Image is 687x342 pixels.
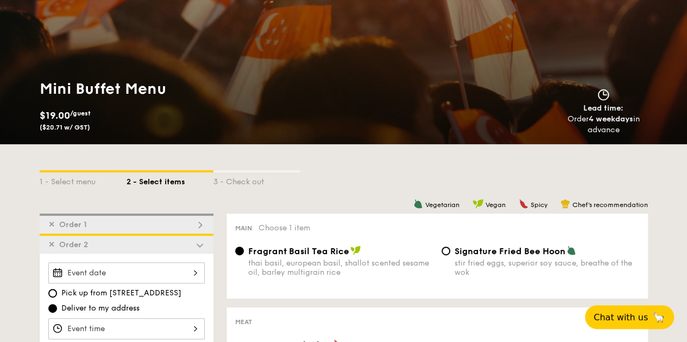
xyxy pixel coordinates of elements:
[48,240,55,249] span: ✕
[585,305,674,329] button: Chat with us🦙
[442,247,450,255] input: Signature Fried Bee Hoonstir fried eggs, superior soy sauce, breathe of the wok
[589,114,633,124] strong: 4 weekdays
[40,109,70,121] span: $19.00
[70,109,91,117] span: /guest
[61,303,140,314] span: Deliver to my address
[235,224,252,232] span: Main
[40,79,339,99] h1: Mini Buffet Menu
[48,289,57,298] input: Pick up from [STREET_ADDRESS]
[248,246,349,256] span: Fragrant Basil Tea Rice
[195,220,205,230] img: icon-dropdown.fa26e9f9.svg
[455,259,639,277] div: stir fried eggs, superior soy sauce, breathe of the wok
[235,318,252,326] span: Meat
[248,259,433,277] div: thai basil, european basil, shallot scented sesame oil, barley multigrain rice
[40,124,90,131] span: ($20.71 w/ GST)
[48,318,205,339] input: Event time
[48,262,205,283] input: Event date
[652,311,665,324] span: 🦙
[583,104,623,113] span: Lead time:
[40,172,127,188] div: 1 - Select menu
[195,240,205,250] img: icon-dropdown.fa26e9f9.svg
[127,172,213,188] div: 2 - Select items
[235,247,244,255] input: Fragrant Basil Tea Ricethai basil, european basil, shallot scented sesame oil, barley multigrain ...
[259,223,310,233] span: Choose 1 item
[350,246,361,255] img: icon-vegan.f8ff3823.svg
[48,220,55,229] span: ✕
[486,201,506,209] span: Vegan
[595,89,612,101] img: icon-clock.2db775ea.svg
[413,199,423,209] img: icon-vegetarian.fe4039eb.svg
[425,201,459,209] span: Vegetarian
[566,246,576,255] img: icon-vegetarian.fe4039eb.svg
[55,220,91,229] span: Order 1
[455,246,565,256] span: Signature Fried Bee Hoon
[594,312,648,322] span: Chat with us
[48,304,57,313] input: Deliver to my address
[572,201,648,209] span: Chef's recommendation
[560,199,570,209] img: icon-chef-hat.a58ddaea.svg
[213,172,300,188] div: 3 - Check out
[472,199,483,209] img: icon-vegan.f8ff3823.svg
[61,288,181,299] span: Pick up from [STREET_ADDRESS]
[531,201,547,209] span: Spicy
[519,199,528,209] img: icon-spicy.37a8142b.svg
[555,114,652,135] div: Order in advance
[55,240,92,249] span: Order 2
